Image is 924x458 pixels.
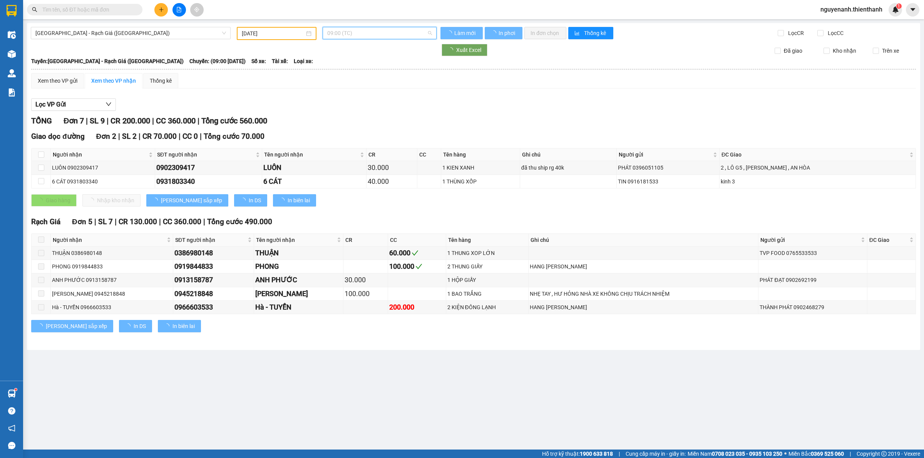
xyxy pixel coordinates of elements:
span: message [8,442,15,449]
span: loading [240,198,249,203]
span: | [619,450,620,458]
div: đã thu ship rg 40k [521,163,615,172]
div: ANH PHƯỚC [255,275,342,285]
span: check [415,263,422,270]
input: 12/09/2025 [242,29,305,38]
button: Lọc VP Gửi [31,98,116,111]
span: 09:00 (TC) [327,27,432,39]
span: Người gửi [760,236,859,244]
span: | [139,132,141,141]
div: Xem theo VP nhận [91,77,136,85]
th: Tên hàng [441,148,520,161]
button: In biên lai [273,194,316,207]
span: | [115,217,117,226]
span: aim [194,7,199,12]
div: 1 THÙNG XỐP [442,177,519,186]
div: 0902309417 [156,162,261,173]
span: Tổng cước 490.000 [207,217,272,226]
span: Lọc VP Gửi [35,100,66,109]
span: In phơi [499,29,516,37]
span: Chuyến: (09:00 [DATE]) [189,57,246,65]
span: ĐC Giao [721,150,908,159]
div: TVP FOOD 0765533533 [760,249,865,257]
span: CR 200.000 [110,116,150,125]
span: Đã giao [781,47,805,55]
span: bar-chart [574,30,581,37]
div: THUẬN [255,248,342,258]
span: | [203,217,205,226]
button: caret-down [906,3,919,17]
span: CR 130.000 [119,217,157,226]
span: Người gửi [619,150,711,159]
span: Số xe: [251,57,266,65]
span: Giao dọc đường [31,132,85,141]
div: [PERSON_NAME] [255,288,342,299]
div: 100.000 [389,261,444,272]
th: Ghi chú [520,148,617,161]
button: bar-chartThống kê [568,27,613,39]
div: 2 THUNG GIẤY [447,262,527,271]
img: warehouse-icon [8,31,16,39]
span: | [198,116,199,125]
span: | [118,132,120,141]
div: Xem theo VP gửi [38,77,77,85]
strong: 0369 525 060 [811,451,844,457]
button: file-add [172,3,186,17]
strong: 0708 023 035 - 0935 103 250 [712,451,782,457]
span: Miền Bắc [788,450,844,458]
span: TỔNG [31,116,52,125]
div: 0931803340 [156,176,261,187]
div: 0913158787 [174,275,253,285]
span: | [159,217,161,226]
span: CC 360.000 [156,116,196,125]
span: ĐC Giao [869,236,908,244]
span: In biên lai [288,196,310,205]
div: NHẸ TAY , HƯ HỎNG NHÀ XE KHÔNG CHỊU TRÁCH NHIỆM [530,290,757,298]
button: aim [190,3,204,17]
span: Kho nhận [830,47,859,55]
span: | [94,217,96,226]
span: loading [447,30,453,36]
span: Tài xế: [272,57,288,65]
div: 100.000 [345,288,387,299]
span: loading [37,323,46,329]
div: 30.000 [368,162,416,173]
th: CR [367,148,417,161]
td: Hà - TUYỀN [254,301,343,314]
b: Tuyến: [GEOGRAPHIC_DATA] - Rạch Giá ([GEOGRAPHIC_DATA]) [31,58,184,64]
span: Tên người nhận [264,150,358,159]
td: 0931803340 [155,175,262,188]
td: ANH PHƯỚC [254,273,343,287]
span: | [107,116,109,125]
span: copyright [881,451,887,456]
td: LUÔN [262,161,367,175]
span: down [105,101,112,107]
img: solution-icon [8,88,16,97]
button: In biên lai [158,320,201,332]
button: plus [154,3,168,17]
span: check [412,250,418,256]
span: Hỗ trợ kỹ thuật: [542,450,613,458]
div: ANH PHƯỚC 0913158787 [52,276,172,284]
span: | [200,132,202,141]
div: 60.000 [389,248,444,258]
div: 0966603533 [174,302,253,313]
div: 30.000 [345,275,387,285]
td: NGỌC HẠNH [254,287,343,301]
div: kinh 3 [721,177,914,186]
button: Xuất Excel [442,44,487,56]
th: Tên hàng [446,234,529,246]
div: 0386980148 [174,248,253,258]
span: | [179,132,181,141]
span: search [32,7,37,12]
span: Lọc CC [825,29,845,37]
div: 0945218848 [174,288,253,299]
span: | [850,450,851,458]
div: PHÁT ĐẠT 0902692199 [760,276,865,284]
div: 0919844833 [174,261,253,272]
div: 1 KIEN XANH [442,163,519,172]
img: logo-vxr [7,5,17,17]
button: Giao hàng [31,194,77,207]
td: THUẬN [254,246,343,260]
span: loading [491,30,497,36]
